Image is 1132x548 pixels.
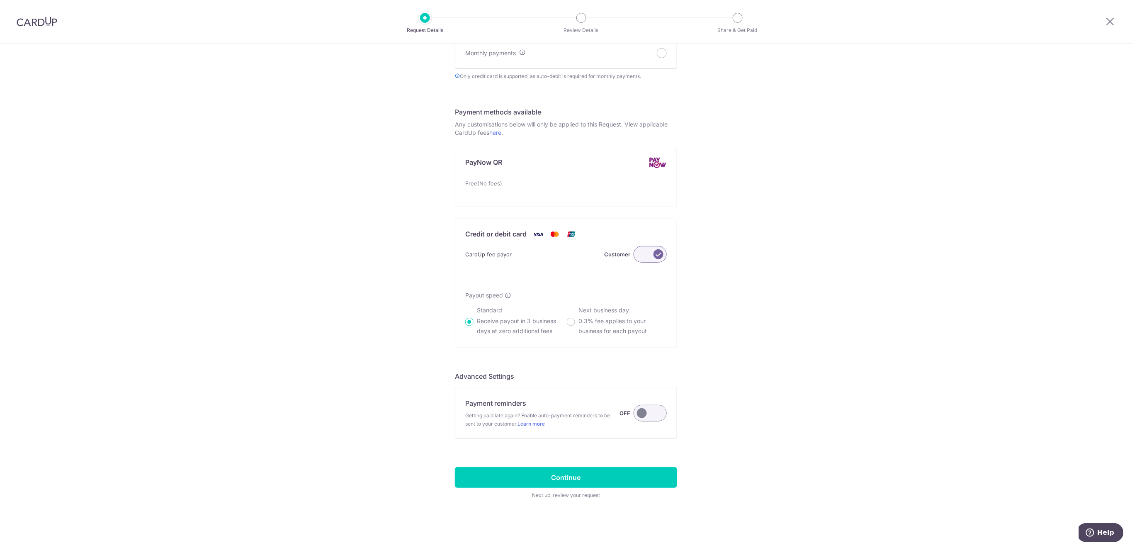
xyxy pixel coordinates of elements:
[707,26,768,34] p: Share & Get Paid
[465,229,527,239] p: Credit or debit card
[465,49,516,56] span: Monthly payments
[465,398,526,408] p: Payment reminders
[604,249,630,259] label: Customer
[547,229,563,239] img: Mastercard
[455,372,514,380] span: translation missing: en.company.payment_requests.form.header.labels.advanced_settings
[530,229,547,239] img: Visa
[649,157,667,168] img: PayNow
[465,178,502,188] span: Free(No fees)
[1079,523,1124,544] iframe: Opens a widget where you can find more information
[465,398,667,428] div: Payment reminders Getting paid late again? Enable auto-payment reminders to be sent to your custo...
[465,291,667,300] div: Payout speed
[465,412,619,428] span: Getting paid late again? Enable auto-payment reminders to be sent to your customer.
[394,26,456,34] p: Request Details
[563,229,580,239] img: Union Pay
[455,467,677,488] input: Continue
[489,129,501,136] a: here
[517,421,545,427] a: Learn more
[17,17,57,27] img: CardUp
[477,306,565,314] p: Standard
[465,157,502,168] p: PayNow QR
[455,72,677,80] span: Only credit card is supported, as auto-debit is required for monthly payments.
[551,26,612,34] p: Review Details
[578,316,667,336] p: 0.3% fee applies to your business for each payout
[455,120,677,137] p: Any customisations below will only be applied to this Request. View applicable CardUp fees .
[455,107,677,117] h5: Payment methods available
[619,408,630,418] label: OFF
[465,249,512,259] span: CardUp fee payor
[455,491,677,499] span: Next up, review your request
[477,316,565,336] p: Receive payout in 3 business days at zero additional fees
[578,306,667,314] p: Next business day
